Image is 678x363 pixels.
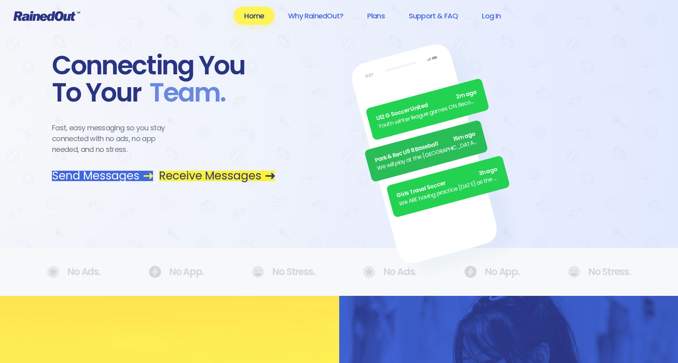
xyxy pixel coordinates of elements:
div: No Stress. [252,266,315,278]
img: No Ads. [568,266,580,278]
div: U12 G Soccer United [375,88,478,123]
span: Team . [141,79,225,106]
a: Support & FAQ [398,7,468,25]
img: No Ads. [149,266,161,278]
a: Send Messages [52,171,153,181]
div: We will play at the [GEOGRAPHIC_DATA]. Wear white, be at the field by 5pm. [376,138,479,173]
div: No Ads. [47,266,101,278]
a: Plans [357,7,395,25]
div: No Ads. [363,266,417,278]
div: Girls Travel Soccer [396,165,499,200]
a: Why RainedOut? [278,7,354,25]
a: Receive Messages [159,171,275,181]
div: No Stress. [568,266,631,278]
div: Fast, easy messaging so you stay connected with no ads, no app needed, and no stress. [52,122,180,155]
a: Home [234,7,274,25]
div: No App. [464,266,520,278]
a: Log In [471,7,511,25]
img: No Ads. [464,266,477,278]
div: Park & Rec U9 B Baseball [374,130,477,165]
img: No Ads. [363,266,375,278]
div: We ARE having practice [DATE] as the sun is finally out. [398,173,501,208]
span: 15m ago [452,130,476,144]
div: Connecting You To Your [52,52,275,106]
div: No App. [149,266,204,278]
img: No Ads. [47,266,59,278]
span: 2m ago [455,88,478,102]
img: No Ads. [252,266,264,278]
span: 3h ago [478,165,498,178]
div: Youth winter league games ON. Recommend running shoes/sneakers for players as option for footwear. [377,96,480,131]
